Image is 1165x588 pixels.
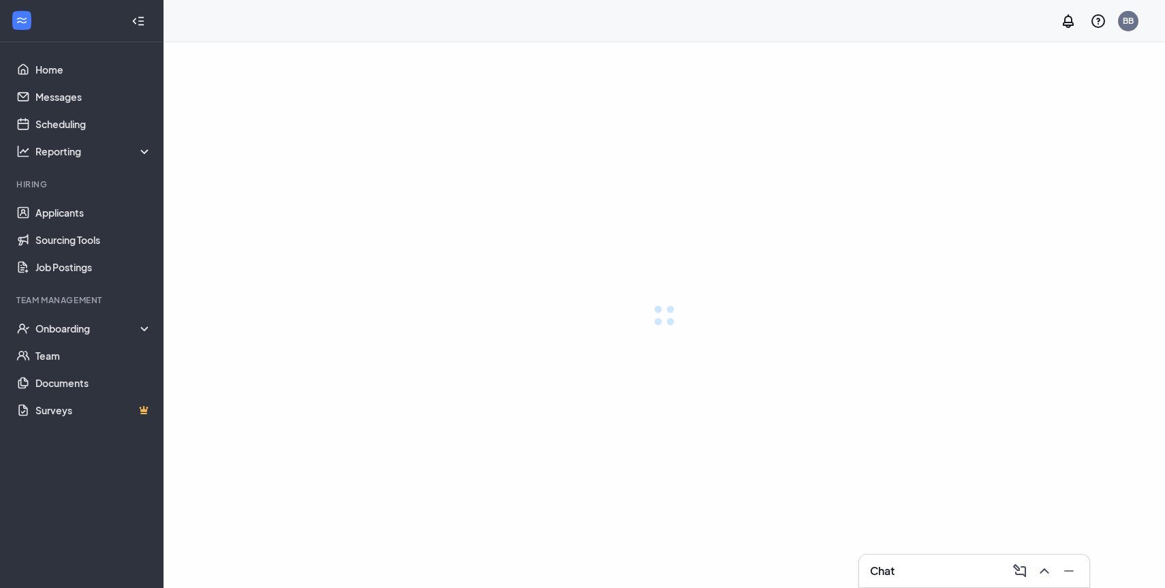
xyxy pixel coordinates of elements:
button: ChevronUp [1032,560,1054,582]
a: SurveysCrown [35,397,152,424]
a: Messages [35,83,152,110]
svg: Collapse [131,14,145,28]
div: Team Management [16,294,149,306]
svg: ChevronUp [1036,563,1053,579]
svg: Analysis [16,144,30,158]
button: ComposeMessage [1008,560,1029,582]
svg: QuestionInfo [1090,13,1106,29]
a: Sourcing Tools [35,226,152,253]
svg: WorkstreamLogo [15,14,29,27]
a: Team [35,342,152,369]
div: BB [1123,15,1134,27]
button: Minimize [1057,560,1078,582]
svg: Minimize [1061,563,1077,579]
svg: UserCheck [16,322,30,335]
div: Hiring [16,179,149,190]
h3: Chat [870,563,895,578]
a: Documents [35,369,152,397]
svg: Notifications [1060,13,1076,29]
a: Applicants [35,199,152,226]
svg: ComposeMessage [1012,563,1028,579]
div: Reporting [35,144,153,158]
div: Onboarding [35,322,153,335]
a: Home [35,56,152,83]
a: Job Postings [35,253,152,281]
a: Scheduling [35,110,152,138]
